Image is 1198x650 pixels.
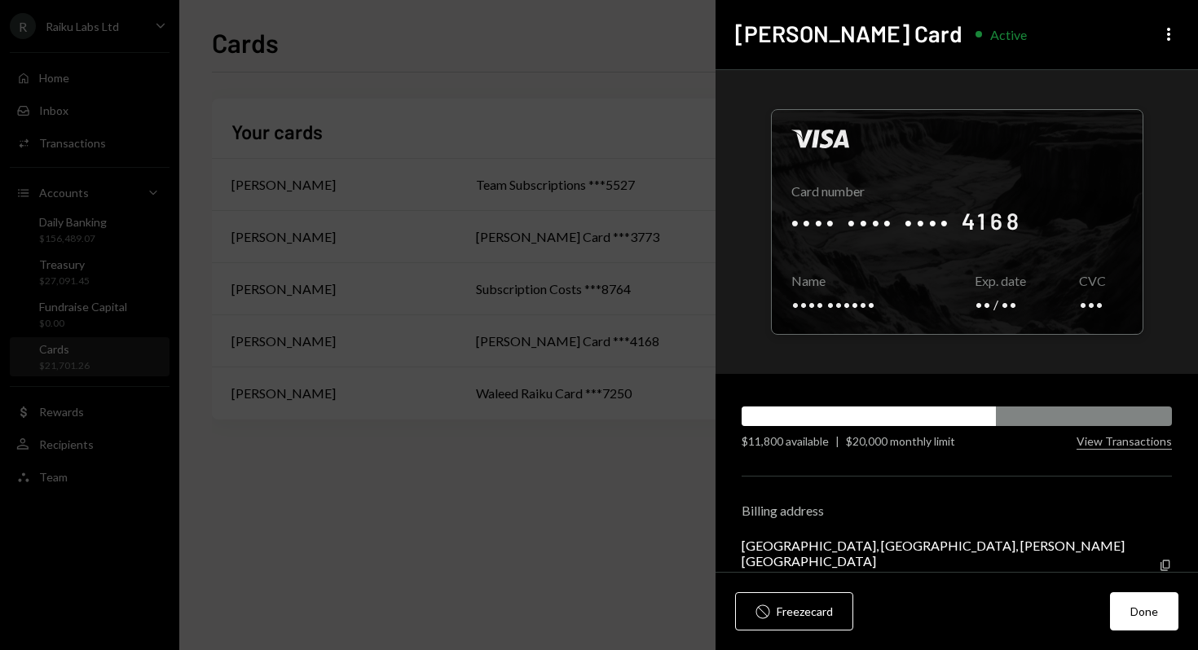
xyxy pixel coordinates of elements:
div: $20,000 monthly limit [846,433,955,450]
div: Freeze card [777,603,833,620]
button: Done [1110,592,1178,630]
div: [GEOGRAPHIC_DATA], [GEOGRAPHIC_DATA], [PERSON_NAME][GEOGRAPHIC_DATA] [742,538,1159,569]
div: $11,800 available [742,433,829,450]
h2: [PERSON_NAME] Card [735,18,962,50]
div: Click to reveal [771,109,1143,335]
div: Active [990,27,1027,42]
div: Billing address [742,503,1172,518]
div: | [835,433,839,450]
button: Freezecard [735,592,853,630]
button: View Transactions [1077,434,1172,450]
